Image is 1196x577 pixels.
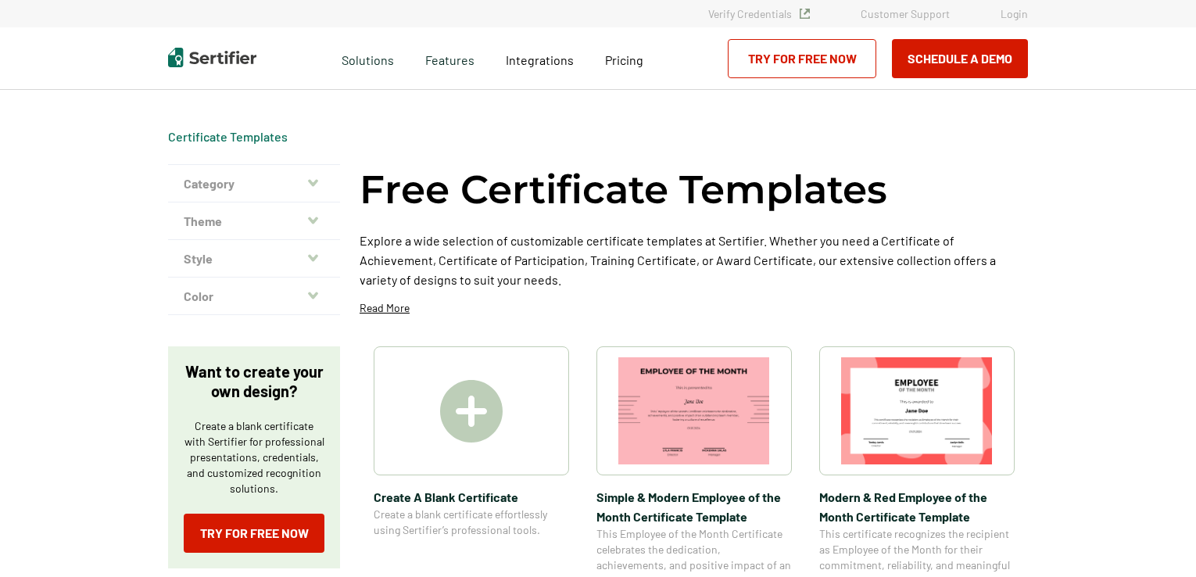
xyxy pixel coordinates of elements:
a: Customer Support [861,7,950,20]
span: Features [425,48,474,68]
img: Create A Blank Certificate [440,380,503,443]
p: Create a blank certificate with Sertifier for professional presentations, credentials, and custom... [184,418,324,496]
span: Pricing [605,52,643,67]
a: Login [1001,7,1028,20]
span: Simple & Modern Employee of the Month Certificate Template [596,487,792,526]
a: Verify Credentials [708,7,810,20]
a: Try for Free Now [728,39,876,78]
a: Try for Free Now [184,514,324,553]
span: Create a blank certificate effortlessly using Sertifier’s professional tools. [374,507,569,538]
span: Create A Blank Certificate [374,487,569,507]
span: Solutions [342,48,394,68]
span: Certificate Templates [168,129,288,145]
h1: Free Certificate Templates [360,164,887,215]
p: Explore a wide selection of customizable certificate templates at Sertifier. Whether you need a C... [360,231,1028,289]
span: Modern & Red Employee of the Month Certificate Template [819,487,1015,526]
button: Category [168,165,340,202]
img: Simple & Modern Employee of the Month Certificate Template [618,357,770,464]
p: Want to create your own design? [184,362,324,401]
span: Integrations [506,52,574,67]
p: Read More [360,300,410,316]
button: Style [168,240,340,278]
img: Verified [800,9,810,19]
button: Color [168,278,340,315]
div: Breadcrumb [168,129,288,145]
a: Pricing [605,48,643,68]
img: Sertifier | Digital Credentialing Platform [168,48,256,67]
a: Integrations [506,48,574,68]
a: Certificate Templates [168,129,288,144]
button: Theme [168,202,340,240]
img: Modern & Red Employee of the Month Certificate Template [841,357,993,464]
